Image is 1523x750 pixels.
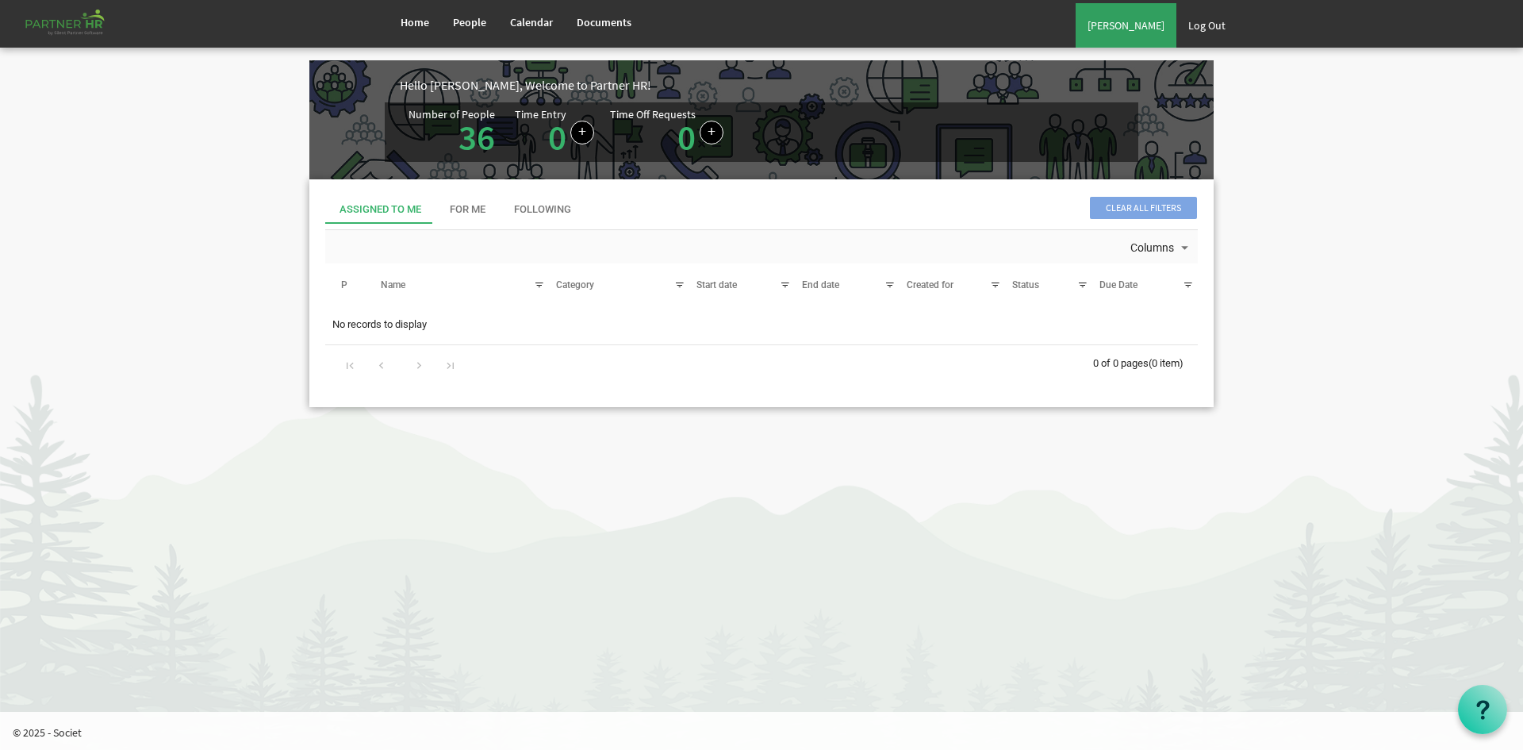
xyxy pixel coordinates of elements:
[700,121,723,144] a: Create a new time off request
[381,279,405,290] span: Name
[1127,238,1195,259] button: Columns
[400,76,1214,94] div: Hello [PERSON_NAME], Welcome to Partner HR!
[409,353,430,375] div: Go to next page
[556,279,594,290] span: Category
[370,353,392,375] div: Go to previous page
[1076,3,1176,48] a: [PERSON_NAME]
[514,202,571,217] div: Following
[577,15,631,29] span: Documents
[907,279,953,290] span: Created for
[1176,3,1237,48] a: Log Out
[570,121,594,144] a: Log hours
[677,115,696,160] a: 0
[1099,279,1137,290] span: Due Date
[1149,357,1183,369] span: (0 item)
[510,15,553,29] span: Calendar
[1012,279,1039,290] span: Status
[325,310,1198,340] td: No records to display
[696,279,737,290] span: Start date
[548,115,566,160] a: 0
[610,109,739,156] div: Number of pending time-off requests
[341,279,347,290] span: P
[1129,238,1176,258] span: Columns
[325,195,1198,224] div: tab-header
[450,202,485,217] div: For Me
[340,353,361,375] div: Go to first page
[409,109,495,120] div: Number of People
[515,109,610,156] div: Number of time entries
[1093,357,1149,369] span: 0 of 0 pages
[13,725,1523,740] p: © 2025 - Societ
[439,353,461,375] div: Go to last page
[409,109,515,156] div: Total number of active people in Partner HR
[453,15,486,29] span: People
[802,279,839,290] span: End date
[1093,345,1198,379] div: 0 of 0 pages (0 item)
[610,109,696,120] div: Time Off Requests
[401,15,429,29] span: Home
[340,202,421,217] div: Assigned To Me
[1090,197,1197,219] span: Clear all filters
[515,109,566,120] div: Time Entry
[1127,230,1195,263] div: Columns
[458,115,495,160] a: 36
